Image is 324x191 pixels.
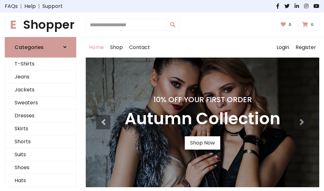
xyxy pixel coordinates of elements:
[86,37,107,58] a: Home
[5,148,76,161] a: Suits
[5,161,76,174] a: Shoes
[5,122,76,135] a: Skirts
[292,37,319,58] a: Register
[5,18,76,32] a: EShopper
[24,3,36,10] a: Help
[298,19,319,31] a: 0
[277,19,297,31] a: 0
[5,71,76,83] a: Jeans
[5,135,76,148] a: Shorts
[125,109,280,129] h3: Autumn Collection
[5,16,22,33] span: E
[5,83,76,96] a: Jackets
[309,22,315,28] span: 0
[15,44,44,50] h6: Categories
[126,37,153,58] a: Contact
[125,95,280,104] h4: 10% Off Your First Order
[5,58,76,71] a: T-Shirts
[42,3,63,10] a: Support
[5,174,76,187] a: Hats
[36,3,42,10] span: |
[185,136,220,150] a: Shop Now
[5,96,76,109] a: Sweaters
[273,37,292,58] a: Login
[5,37,76,58] a: Categories
[18,3,24,10] span: |
[5,3,18,10] a: FAQs
[5,18,76,32] h1: Shopper
[107,37,126,58] a: Shop
[287,22,293,28] span: 0
[5,109,76,122] a: Dresses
